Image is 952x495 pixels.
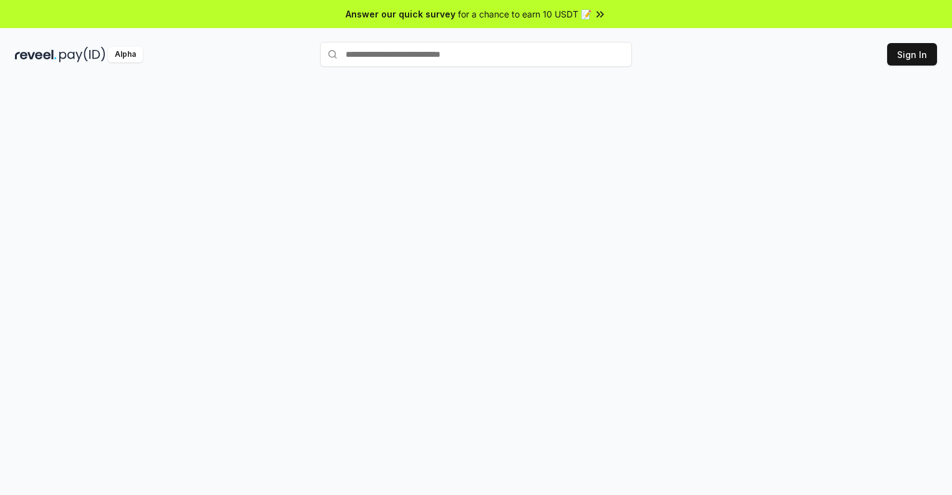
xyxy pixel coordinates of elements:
[108,47,143,62] div: Alpha
[458,7,591,21] span: for a chance to earn 10 USDT 📝
[15,47,57,62] img: reveel_dark
[346,7,455,21] span: Answer our quick survey
[59,47,105,62] img: pay_id
[887,43,937,66] button: Sign In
